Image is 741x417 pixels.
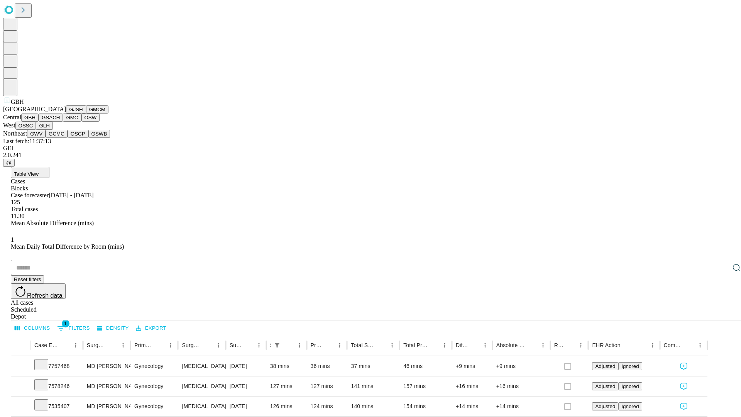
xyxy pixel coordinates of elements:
[311,376,343,396] div: 127 mins
[595,383,615,389] span: Adjusted
[496,342,526,348] div: Absolute Difference
[230,356,262,376] div: [DATE]
[684,340,695,351] button: Sort
[11,167,49,178] button: Table View
[254,340,264,351] button: Menu
[554,342,564,348] div: Resolved in EHR
[243,340,254,351] button: Sort
[134,376,174,396] div: Gynecology
[439,340,450,351] button: Menu
[323,340,334,351] button: Sort
[68,130,88,138] button: OSCP
[11,243,124,250] span: Mean Daily Total Difference by Room (mins)
[294,340,305,351] button: Menu
[621,340,632,351] button: Sort
[34,342,59,348] div: Case Epic Id
[13,322,52,334] button: Select columns
[34,397,79,416] div: 7535407
[3,138,51,144] span: Last fetch: 11:37:13
[27,130,46,138] button: GWV
[376,340,387,351] button: Sort
[6,160,12,166] span: @
[87,356,127,376] div: MD [PERSON_NAME] [PERSON_NAME]
[182,397,222,416] div: [MEDICAL_DATA] [MEDICAL_DATA] REMOVAL TUBES AND/OR OVARIES FOR UTERUS 250GM OR LESS
[538,340,548,351] button: Menu
[403,356,448,376] div: 46 mins
[621,363,639,369] span: Ignored
[11,213,24,219] span: 11.30
[272,340,283,351] button: Show filters
[403,342,428,348] div: Total Predicted Duration
[456,356,489,376] div: +9 mins
[621,403,639,409] span: Ignored
[469,340,480,351] button: Sort
[664,342,683,348] div: Comments
[87,342,106,348] div: Surgeon Name
[11,236,14,243] span: 1
[565,340,575,351] button: Sort
[87,376,127,396] div: MD [PERSON_NAME] [PERSON_NAME]
[618,362,642,370] button: Ignored
[3,145,738,152] div: GEI
[403,376,448,396] div: 157 mins
[182,376,222,396] div: [MEDICAL_DATA] [MEDICAL_DATA] REMOVAL TUBES AND/OR OVARIES FOR UTERUS 250GM OR LESS
[428,340,439,351] button: Sort
[213,340,224,351] button: Menu
[3,106,66,112] span: [GEOGRAPHIC_DATA]
[134,342,154,348] div: Primary Service
[11,206,38,212] span: Total cases
[202,340,213,351] button: Sort
[387,340,398,351] button: Menu
[39,114,63,122] button: GSACH
[182,342,201,348] div: Surgery Name
[456,342,468,348] div: Difference
[592,362,618,370] button: Adjusted
[3,152,738,159] div: 2.0.241
[95,322,131,334] button: Density
[11,192,49,198] span: Case forecaster
[592,382,618,390] button: Adjusted
[55,322,92,334] button: Show filters
[118,340,129,351] button: Menu
[230,397,262,416] div: [DATE]
[154,340,165,351] button: Sort
[283,340,294,351] button: Sort
[621,383,639,389] span: Ignored
[59,340,70,351] button: Sort
[311,356,343,376] div: 36 mins
[230,376,262,396] div: [DATE]
[86,105,108,114] button: GMCM
[3,159,15,167] button: @
[496,397,546,416] div: +14 mins
[27,292,63,299] span: Refresh data
[134,356,174,376] div: Gynecology
[15,122,36,130] button: OSSC
[618,402,642,410] button: Ignored
[595,363,615,369] span: Adjusted
[134,397,174,416] div: Gynecology
[272,340,283,351] div: 1 active filter
[3,130,27,137] span: Northeast
[11,220,94,226] span: Mean Absolute Difference (mins)
[36,122,52,130] button: GLH
[11,275,44,283] button: Reset filters
[351,376,396,396] div: 141 mins
[165,340,176,351] button: Menu
[480,340,491,351] button: Menu
[34,376,79,396] div: 7578246
[63,114,81,122] button: GMC
[527,340,538,351] button: Sort
[270,356,303,376] div: 38 mins
[11,199,20,205] span: 125
[81,114,100,122] button: OSW
[456,397,489,416] div: +14 mins
[592,402,618,410] button: Adjusted
[14,171,39,177] span: Table View
[62,320,69,327] span: 1
[3,114,21,120] span: Central
[230,342,242,348] div: Surgery Date
[14,276,41,282] span: Reset filters
[311,397,343,416] div: 124 mins
[107,340,118,351] button: Sort
[270,397,303,416] div: 126 mins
